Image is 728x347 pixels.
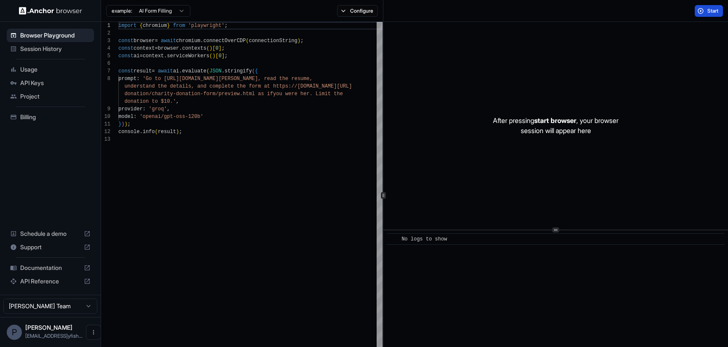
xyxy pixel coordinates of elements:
span: ( [206,45,209,51]
span: . [179,68,182,74]
span: . [164,53,167,59]
span: API Keys [20,79,91,87]
span: 0 [219,53,222,59]
span: ad the resume, [270,76,313,82]
span: chromium [176,38,201,44]
div: 2 [101,29,110,37]
span: ) [176,129,179,135]
span: Billing [20,113,91,121]
span: = [152,68,155,74]
div: Billing [7,110,94,124]
span: example: [112,8,132,14]
span: understand the details, and complete the form at h [124,83,276,89]
button: Configure [337,5,378,17]
span: = [139,53,142,59]
span: ; [179,129,182,135]
span: you were her. Limit the [273,91,343,97]
button: Open menu [86,325,101,340]
span: API Reference [20,277,80,286]
span: = [155,45,158,51]
span: from [173,23,185,29]
span: ; [128,121,131,127]
span: Project [20,92,91,101]
span: ) [124,121,127,127]
span: , [176,99,179,104]
div: Browser Playground [7,29,94,42]
span: Browser Playground [20,31,91,40]
span: info [143,129,155,135]
span: . [179,45,182,51]
span: [ [215,53,218,59]
span: : [134,114,136,120]
div: 9 [101,105,110,113]
span: serviceWorkers [167,53,209,59]
span: ( [209,53,212,59]
span: ( [246,38,249,44]
span: import [118,23,136,29]
span: ) [121,121,124,127]
span: pasha@tinyfish.io [25,333,83,339]
div: Support [7,240,94,254]
span: model [118,114,134,120]
div: Schedule a demo [7,227,94,240]
span: donation/charity-donation-form/preview.html as if [124,91,273,97]
span: ai [134,53,139,59]
span: ai [173,68,179,74]
div: Documentation [7,261,94,275]
span: provider [118,106,143,112]
span: ; [222,45,225,51]
span: Usage [20,65,91,74]
span: } [118,121,121,127]
span: . [222,68,225,74]
span: ; [300,38,303,44]
span: ttps://[DOMAIN_NAME][URL] [276,83,352,89]
span: ) [212,53,215,59]
span: donation to $10.' [124,99,176,104]
span: ( [252,68,255,74]
div: 8 [101,75,110,83]
span: No logs to show [401,236,447,242]
div: 3 [101,37,110,45]
span: ( [206,68,209,74]
span: JSON [209,68,222,74]
p: After pressing , your browser session will appear here [493,115,618,136]
span: Support [20,243,80,251]
span: ] [219,45,222,51]
span: contexts [182,45,206,51]
span: browser [158,45,179,51]
img: Anchor Logo [19,7,82,15]
div: Project [7,90,94,103]
span: : [136,76,139,82]
span: evaluate [182,68,206,74]
div: API Reference [7,275,94,288]
span: connectOverCDP [203,38,246,44]
button: Start [695,5,723,17]
span: chromium [143,23,167,29]
div: 10 [101,113,110,120]
span: . [200,38,203,44]
div: 4 [101,45,110,52]
div: API Keys [7,76,94,90]
div: 12 [101,128,110,136]
span: = [155,38,158,44]
span: Documentation [20,264,80,272]
span: Schedule a demo [20,230,80,238]
span: 'playwright' [188,23,225,29]
div: 11 [101,120,110,128]
span: . [139,129,142,135]
div: P [7,325,22,340]
span: ; [225,53,227,59]
span: console [118,129,139,135]
span: prompt [118,76,136,82]
span: Session History [20,45,91,53]
span: const [118,68,134,74]
div: 7 [101,67,110,75]
span: 'Go to [URL][DOMAIN_NAME][PERSON_NAME], re [143,76,270,82]
div: 6 [101,60,110,67]
span: ] [222,53,225,59]
div: Usage [7,63,94,76]
span: [ [212,45,215,51]
span: Start [707,8,719,14]
span: } [167,23,170,29]
span: result [158,129,176,135]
